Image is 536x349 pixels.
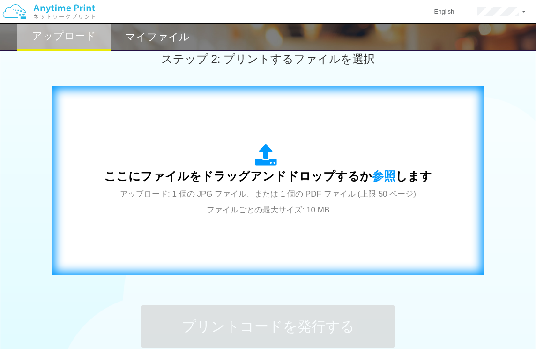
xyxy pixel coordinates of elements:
[32,30,96,42] h2: アップロード
[104,169,432,182] span: ここにファイルをドラッグアンドドロップするか します
[372,169,395,182] span: 参照
[161,53,375,65] span: ステップ 2: プリントするファイルを選択
[120,190,416,214] span: アップロード: 1 個の JPG ファイル、または 1 個の PDF ファイル (上限 50 ページ) ファイルごとの最大サイズ: 10 MB
[125,31,190,43] h2: マイファイル
[141,305,395,348] button: プリントコードを発行する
